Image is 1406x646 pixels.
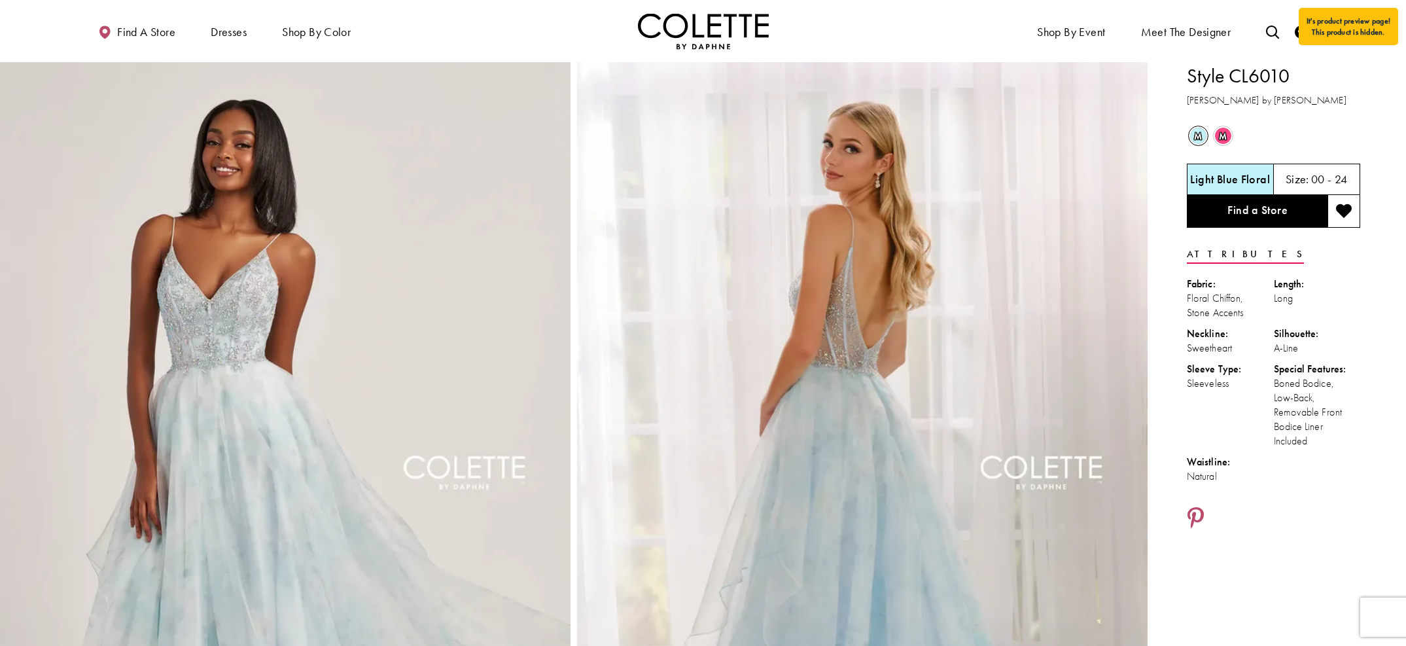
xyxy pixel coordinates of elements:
[1190,173,1270,186] h5: Chosen color
[1274,341,1361,355] div: A-Line
[1187,341,1274,355] div: Sweetheart
[1292,13,1311,49] a: Check Wishlist
[1274,291,1361,306] div: Long
[1274,362,1361,376] div: Special Features:
[1037,26,1105,39] span: Shop By Event
[1034,13,1108,49] span: Shop By Event
[1286,171,1309,187] span: Size:
[1187,362,1274,376] div: Sleeve Type:
[279,13,354,49] span: Shop by color
[1187,124,1210,147] div: Light Blue Floral
[638,13,769,49] a: Visit Home Page
[1187,245,1304,264] a: Attributes
[1187,62,1360,90] h1: Style CL6010
[1187,93,1360,108] h3: [PERSON_NAME] by [PERSON_NAME]
[1299,8,1398,45] div: It's product preview page! This product is hidden.
[207,13,250,49] span: Dresses
[1187,124,1360,149] div: Product color controls state depends on size chosen
[282,26,351,39] span: Shop by color
[1187,291,1274,320] div: Floral Chiffon, Stone Accents
[95,13,179,49] a: Find a store
[117,26,175,39] span: Find a store
[1327,195,1360,228] button: Add to wishlist
[1187,469,1274,484] div: Natural
[1274,327,1361,341] div: Silhouette:
[1138,13,1235,49] a: Meet the designer
[638,13,769,49] img: Colette by Daphne
[1274,376,1361,448] div: Boned Bodice, Low-Back, Removable Front Bodice Liner Included
[1187,327,1274,341] div: Neckline:
[1187,507,1204,531] a: Share using Pinterest - Opens in new tab
[1212,124,1235,147] div: Pink Floral
[1187,455,1274,469] div: Waistline:
[1274,277,1361,291] div: Length:
[1187,277,1274,291] div: Fabric:
[1187,195,1327,228] a: Find a Store
[1187,376,1274,391] div: Sleeveless
[1141,26,1231,39] span: Meet the designer
[1263,13,1282,49] a: Toggle search
[1311,173,1348,186] h5: 00 - 24
[211,26,247,39] span: Dresses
